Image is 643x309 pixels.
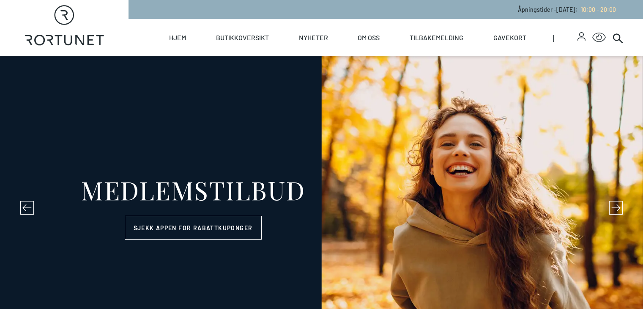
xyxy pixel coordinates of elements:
[577,6,616,13] a: 10:00 - 20:00
[518,5,616,14] p: Åpningstider - [DATE] :
[581,6,616,13] span: 10:00 - 20:00
[81,177,305,202] div: MEDLEMSTILBUD
[493,19,526,56] a: Gavekort
[553,19,577,56] span: |
[299,19,328,56] a: Nyheter
[358,19,380,56] a: Om oss
[216,19,269,56] a: Butikkoversikt
[169,19,186,56] a: Hjem
[125,216,262,240] a: Sjekk appen for rabattkuponger
[592,31,606,44] button: Open Accessibility Menu
[410,19,463,56] a: Tilbakemelding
